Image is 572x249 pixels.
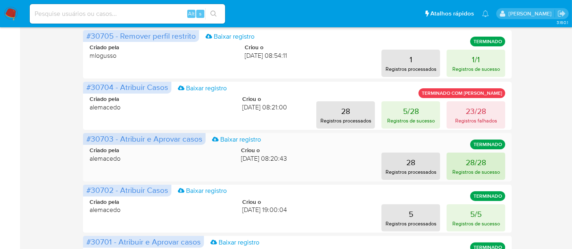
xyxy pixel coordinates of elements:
span: s [199,10,202,17]
input: Pesquise usuários ou casos... [30,9,225,19]
span: Alt [188,10,195,17]
a: Sair [557,9,566,18]
a: Notificações [482,10,489,17]
p: alexandra.macedo@mercadolivre.com [508,10,554,17]
span: Atalhos rápidos [430,9,474,18]
span: 3.160.1 [557,19,568,26]
button: search-icon [205,8,222,20]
